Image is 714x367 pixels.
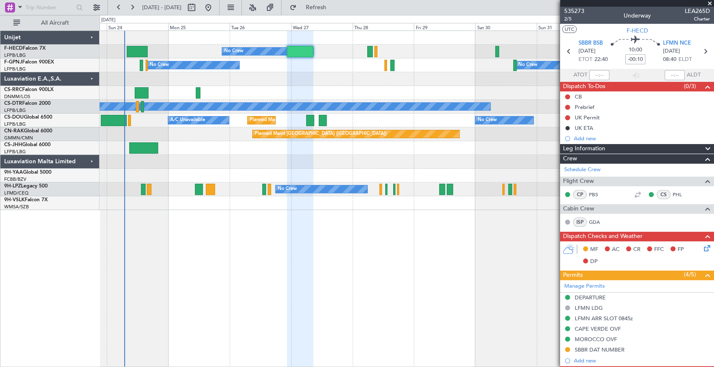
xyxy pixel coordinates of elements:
span: 2/5 [564,15,584,23]
span: Permits [563,271,583,280]
span: [DATE] - [DATE] [142,4,182,11]
div: CP [573,190,587,199]
div: Sun 31 [537,23,598,30]
span: 9H-VSLK [4,197,25,202]
span: MF [590,246,598,254]
span: 9H-YAA [4,170,23,175]
div: UK Permit [575,114,600,121]
span: Refresh [298,5,333,10]
span: CS-RRC [4,87,22,92]
a: PBS [589,191,608,198]
span: 08:40 [663,56,676,64]
div: Add new [574,357,710,364]
span: Crew [563,154,577,164]
input: Trip Number [26,1,74,14]
span: ETOT [578,56,592,64]
div: Planned Maint [GEOGRAPHIC_DATA] ([GEOGRAPHIC_DATA]) [250,114,381,127]
span: Cabin Crew [563,204,594,214]
div: SBBR DAT NUMBER [575,346,624,353]
span: LFMN NCE [663,39,691,48]
span: Dispatch To-Dos [563,82,605,91]
div: DEPARTURE [575,294,606,301]
div: No Crew [150,59,169,71]
a: Manage Permits [564,282,605,291]
div: Sun 24 [107,23,168,30]
span: CS-DTR [4,101,22,106]
div: UK ETA [575,124,593,132]
a: Schedule Crew [564,166,601,174]
a: 9H-LPZLegacy 500 [4,184,48,189]
div: CB [575,93,582,100]
button: UTC [562,25,577,33]
a: 9H-YAAGlobal 5000 [4,170,51,175]
span: CS-DOU [4,115,24,120]
div: LFMN LDG [575,304,603,311]
span: All Aircraft [22,20,88,26]
div: ISP [573,218,587,227]
span: DP [590,258,598,266]
div: Prebrief [575,104,594,111]
a: LFPB/LBG [4,149,26,155]
span: ATOT [573,71,587,79]
div: Tue 26 [230,23,291,30]
span: 22:40 [594,56,608,64]
a: CS-DTRFalcon 2000 [4,101,51,106]
span: 535273 [564,7,584,15]
a: LFPB/LBG [4,121,26,127]
div: No Crew [477,114,496,127]
a: CS-DOUGlobal 6500 [4,115,52,120]
span: 10:00 [629,46,642,54]
span: SBBR BSB [578,39,603,48]
a: LFMD/CEQ [4,190,28,196]
button: Refresh [286,1,336,14]
div: Mon 25 [168,23,230,30]
span: CN-RAK [4,129,24,134]
span: [DATE] [578,47,596,56]
span: ELDT [678,56,692,64]
a: LFPB/LBG [4,107,26,114]
div: No Crew [278,183,297,195]
div: No Crew [224,45,243,58]
div: [DATE] [101,17,115,24]
a: FCBB/BZV [4,176,26,182]
a: GDA [589,218,608,226]
span: F-HECD [4,46,23,51]
div: Fri 29 [414,23,475,30]
span: F-HECD [627,26,648,35]
a: CN-RAKGlobal 6000 [4,129,52,134]
div: CAPE VERDE OVF [575,325,621,332]
a: LFPB/LBG [4,52,26,58]
div: Wed 27 [291,23,353,30]
span: CS-JHH [4,142,22,147]
span: F-GPNJ [4,60,22,65]
a: F-HECDFalcon 7X [4,46,46,51]
span: Charter [685,15,710,23]
div: Thu 28 [353,23,414,30]
div: CS [657,190,670,199]
div: Underway [624,11,651,20]
div: MOROCCO OVF [575,336,617,343]
a: DNMM/LOS [4,94,30,100]
span: (4/5) [684,270,696,279]
a: WMSA/SZB [4,204,29,210]
div: Add new [574,135,710,142]
div: Sat 30 [475,23,537,30]
button: All Aircraft [9,16,91,30]
a: PHL [673,191,691,198]
span: [DATE] [663,47,680,56]
a: F-GPNJFalcon 900EX [4,60,54,65]
a: GMMN/CMN [4,135,33,141]
span: AC [612,246,619,254]
a: 9H-VSLKFalcon 7X [4,197,48,202]
div: A/C Unavailable [170,114,205,127]
span: 9H-LPZ [4,184,21,189]
span: (0/3) [684,82,696,91]
input: --:-- [589,70,609,80]
span: CR [633,246,640,254]
span: LEA265D [685,7,710,15]
span: ALDT [687,71,701,79]
a: CS-RRCFalcon 900LX [4,87,54,92]
span: Flight Crew [563,177,594,186]
div: Planned Maint [GEOGRAPHIC_DATA] ([GEOGRAPHIC_DATA]) [255,128,386,140]
a: LFPB/LBG [4,66,26,72]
